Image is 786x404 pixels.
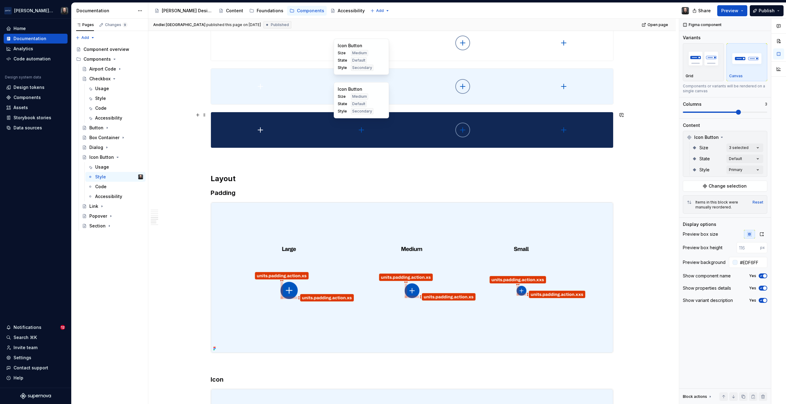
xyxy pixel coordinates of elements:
[89,203,98,209] div: Link
[750,5,784,16] button: Publish
[4,93,68,102] a: Components
[729,74,743,78] p: Canvas
[352,58,365,63] span: Default
[698,8,711,14] span: Share
[737,257,767,268] input: Auto
[683,245,722,251] div: Preview box height
[81,35,89,40] span: Add
[247,6,286,16] a: Foundations
[352,51,367,55] span: Medium
[85,162,146,172] a: Usage
[80,123,146,133] a: Button
[683,84,767,93] div: Components or variants will be rendered on a single canvas
[89,144,103,151] div: Dialog
[4,353,68,363] a: Settings
[726,143,763,152] button: 3 selected
[699,167,710,173] span: Style
[14,324,41,330] div: Notifications
[683,122,700,128] div: Content
[211,189,613,197] h3: Padding
[683,297,733,303] div: Show variant description
[95,115,122,121] div: Accessibility
[14,8,53,14] div: [PERSON_NAME] Airlines
[95,184,107,190] div: Code
[14,25,26,32] div: Home
[4,82,68,92] a: Design tokens
[4,333,68,342] button: Search ⌘K
[368,6,391,15] button: Add
[287,6,327,16] a: Components
[14,115,51,121] div: Storybook stories
[753,200,763,205] button: Reset
[695,200,749,210] div: Items in this block were manually reordered.
[80,152,146,162] a: Icon Button
[162,8,212,14] div: [PERSON_NAME] Design
[338,51,347,55] span: Size
[699,156,710,162] span: State
[80,201,146,211] a: Link
[338,65,347,70] span: Style
[14,375,23,381] div: Help
[14,105,28,111] div: Assets
[14,365,48,371] div: Contact support
[257,8,283,14] div: Foundations
[4,322,68,332] button: Notifications12
[683,181,767,192] button: Change selection
[683,285,731,291] div: Show properties details
[211,202,613,353] img: b5aa876b-a623-4954-9410-85a0afbb6560.png
[89,125,103,131] div: Button
[211,174,613,184] h2: Layout
[20,393,51,399] svg: Supernova Logo
[689,5,715,16] button: Share
[74,44,146,54] a: Component overview
[726,154,763,163] button: Default
[95,95,106,101] div: Style
[95,193,122,200] div: Accessibility
[338,86,385,92] div: Icon Button
[683,221,716,227] div: Display options
[683,101,702,107] div: Columns
[749,298,756,303] label: Yes
[152,5,367,17] div: Page tree
[89,66,116,72] div: Airport Code
[85,103,146,113] a: Code
[1,4,70,17] button: [PERSON_NAME] AirlinesTeunis Vorsteveld
[14,56,51,62] div: Code automation
[95,174,106,180] div: Style
[694,134,719,140] span: Icon Button
[80,143,146,152] a: Dialog
[95,86,109,92] div: Usage
[726,166,763,174] button: Primary
[338,109,347,114] span: Style
[84,56,111,62] div: Components
[4,54,68,64] a: Code automation
[682,7,689,14] img: Teunis Vorsteveld
[352,101,365,106] span: Default
[683,35,701,41] div: Variants
[709,183,747,189] span: Change selection
[765,102,767,107] p: 3
[4,34,68,44] a: Documentation
[338,58,347,63] span: State
[14,125,42,131] div: Data sources
[4,103,68,112] a: Assets
[328,6,367,16] a: Accessibility
[729,145,749,150] div: 3 selected
[14,36,46,42] div: Documentation
[759,8,775,14] span: Publish
[85,192,146,201] a: Accessibility
[640,21,671,29] a: Open page
[14,46,33,52] div: Analytics
[338,43,385,49] div: Icon Button
[138,174,143,179] img: Teunis Vorsteveld
[105,22,127,27] div: Changes
[717,5,747,16] button: Preview
[684,132,766,142] div: Icon Button
[4,343,68,353] a: Invite team
[683,231,718,237] div: Preview box size
[5,75,41,80] div: Design system data
[85,182,146,192] a: Code
[95,105,107,111] div: Code
[216,6,246,16] a: Content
